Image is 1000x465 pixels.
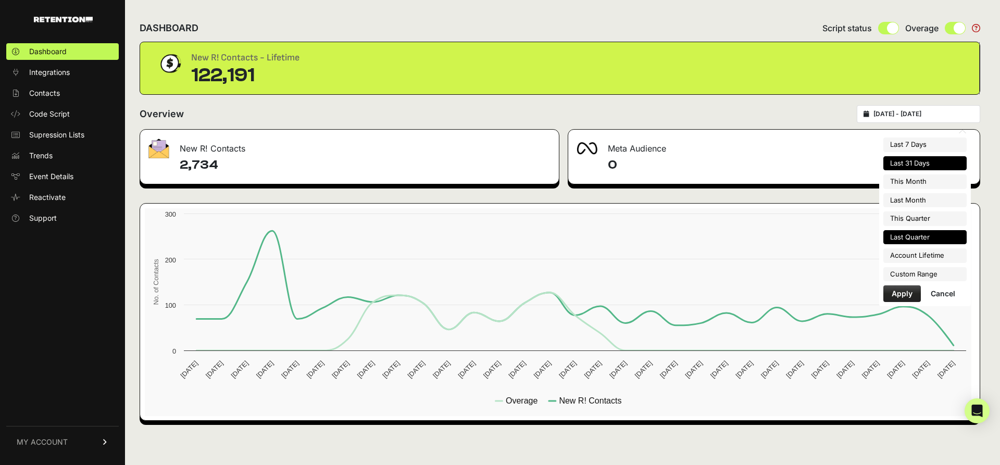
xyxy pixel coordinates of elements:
span: Code Script [29,109,70,119]
text: [DATE] [759,359,779,379]
text: 0 [172,347,176,355]
text: [DATE] [608,359,628,379]
img: fa-envelope-19ae18322b30453b285274b1b8af3d052b27d846a4fbe8435d1a52b978f639a2.png [148,139,169,158]
span: Integrations [29,67,70,78]
a: Integrations [6,64,119,81]
span: Overage [905,22,939,34]
li: Last 7 Days [883,137,967,152]
text: [DATE] [835,359,855,379]
text: [DATE] [809,359,830,379]
li: This Month [883,174,967,189]
text: 100 [165,301,176,309]
h4: 2,734 [180,157,551,173]
text: [DATE] [179,359,199,379]
text: [DATE] [936,359,956,379]
text: [DATE] [658,359,679,379]
text: [DATE] [431,359,452,379]
span: Contacts [29,88,60,98]
text: [DATE] [481,359,502,379]
a: Reactivate [6,189,119,206]
text: 200 [165,256,176,264]
div: New R! Contacts - Lifetime [191,51,299,65]
text: [DATE] [456,359,477,379]
span: Dashboard [29,46,67,57]
text: No. of Contacts [152,259,159,305]
text: New R! Contacts [559,396,621,405]
span: Script status [822,22,872,34]
li: Last Month [883,193,967,208]
span: MY ACCOUNT [17,437,68,447]
text: 300 [165,210,176,218]
img: fa-meta-2f981b61bb99beabf952f7030308934f19ce035c18b003e963880cc3fabeebb7.png [577,142,597,155]
text: [DATE] [532,359,552,379]
text: [DATE] [229,359,249,379]
a: Event Details [6,168,119,185]
text: [DATE] [784,359,805,379]
text: [DATE] [280,359,300,379]
img: Retention.com [34,17,93,22]
text: [DATE] [709,359,729,379]
a: Support [6,210,119,227]
a: Contacts [6,85,119,102]
div: 122,191 [191,65,299,86]
a: Supression Lists [6,127,119,143]
text: [DATE] [381,359,401,379]
a: Trends [6,147,119,164]
span: Event Details [29,171,73,182]
li: Account Lifetime [883,248,967,263]
li: This Quarter [883,211,967,226]
h2: DASHBOARD [140,21,198,35]
span: Trends [29,150,53,161]
a: Code Script [6,106,119,122]
text: [DATE] [406,359,426,379]
a: MY ACCOUNT [6,426,119,458]
button: Apply [883,285,921,302]
div: Meta Audience [568,130,980,161]
span: Supression Lists [29,130,84,140]
text: [DATE] [582,359,603,379]
text: [DATE] [507,359,527,379]
h4: 0 [608,157,971,173]
text: [DATE] [355,359,376,379]
div: Open Intercom Messenger [965,398,990,423]
text: [DATE] [910,359,931,379]
text: [DATE] [305,359,325,379]
text: [DATE] [557,359,578,379]
h2: Overview [140,107,184,121]
text: [DATE] [330,359,351,379]
span: Support [29,213,57,223]
text: [DATE] [734,359,754,379]
a: Dashboard [6,43,119,60]
text: [DATE] [254,359,274,379]
text: [DATE] [204,359,224,379]
span: Reactivate [29,192,66,203]
text: [DATE] [885,359,906,379]
div: New R! Contacts [140,130,559,161]
li: Custom Range [883,267,967,282]
text: [DATE] [633,359,653,379]
li: Last 31 Days [883,156,967,171]
text: [DATE] [683,359,704,379]
li: Last Quarter [883,230,967,245]
img: dollar-coin-05c43ed7efb7bc0c12610022525b4bbbb207c7efeef5aecc26f025e68dcafac9.png [157,51,183,77]
button: Cancel [922,285,964,302]
text: [DATE] [860,359,880,379]
text: Overage [506,396,537,405]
